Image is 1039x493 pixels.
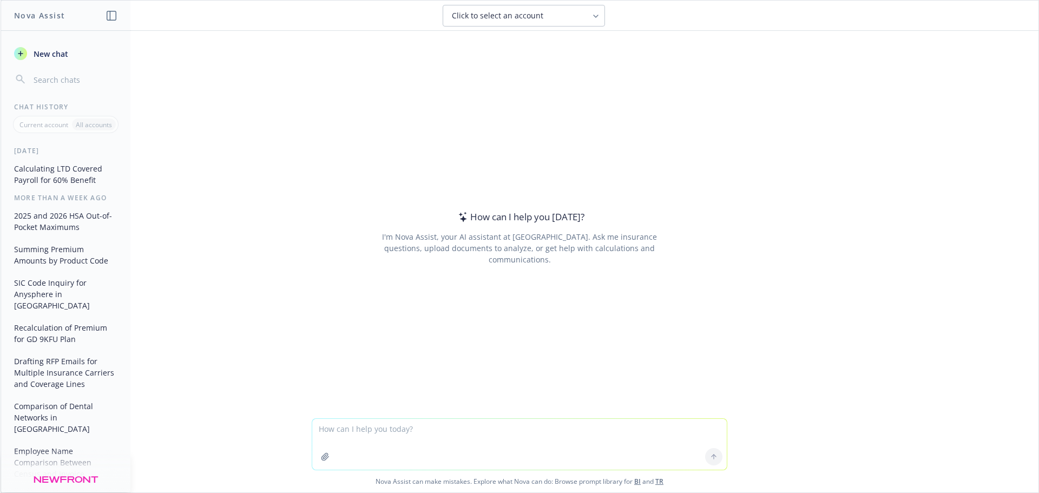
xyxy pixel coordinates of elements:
[1,146,130,155] div: [DATE]
[1,193,130,202] div: More than a week ago
[14,10,65,21] h1: Nova Assist
[19,120,68,129] p: Current account
[31,72,117,87] input: Search chats
[367,231,672,265] div: I'm Nova Assist, your AI assistant at [GEOGRAPHIC_DATA]. Ask me insurance questions, upload docum...
[10,160,122,189] button: Calculating LTD Covered Payroll for 60% Benefit
[10,397,122,438] button: Comparison of Dental Networks in [GEOGRAPHIC_DATA]
[31,48,68,60] span: New chat
[76,120,112,129] p: All accounts
[443,5,605,27] button: Click to select an account
[10,352,122,393] button: Drafting RFP Emails for Multiple Insurance Carriers and Coverage Lines
[10,319,122,348] button: Recalculation of Premium for GD 9KFU Plan
[10,442,122,483] button: Employee Name Comparison Between Census and Invoice
[10,274,122,314] button: SIC Code Inquiry for Anysphere in [GEOGRAPHIC_DATA]
[10,240,122,269] button: Summing Premium Amounts by Product Code
[1,102,130,111] div: Chat History
[455,210,584,224] div: How can I help you [DATE]?
[10,207,122,236] button: 2025 and 2026 HSA Out-of-Pocket Maximums
[634,477,641,486] a: BI
[10,44,122,63] button: New chat
[452,10,543,21] span: Click to select an account
[5,470,1034,492] span: Nova Assist can make mistakes. Explore what Nova can do: Browse prompt library for and
[655,477,663,486] a: TR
